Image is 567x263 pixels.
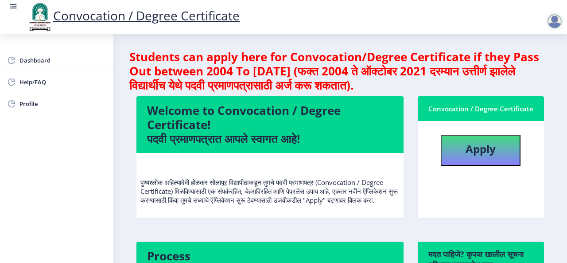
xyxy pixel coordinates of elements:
span: Help/FAQ [19,77,106,87]
span: Profile [19,98,106,109]
p: पुण्यश्लोक अहिल्यादेवी होळकर सोलापूर विद्यापीठाकडून तुमचे पदवी प्रमाणपत्र (Convocation / Degree C... [140,160,400,204]
span: Dashboard [19,55,106,66]
h4: Welcome to Convocation / Degree Certificate! पदवी प्रमाणपत्रात आपले स्वागत आहे! [147,103,393,146]
h4: Process [147,249,393,263]
img: logo [27,2,53,32]
a: Convocation / Degree Certificate [27,7,240,24]
b: Apply [466,141,496,156]
h4: Students can apply here for Convocation/Degree Certificate if they Pass Out between 2004 To [DATE... [129,50,551,92]
div: Convocation / Degree Certificate [428,103,533,114]
button: Apply [441,135,520,166]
